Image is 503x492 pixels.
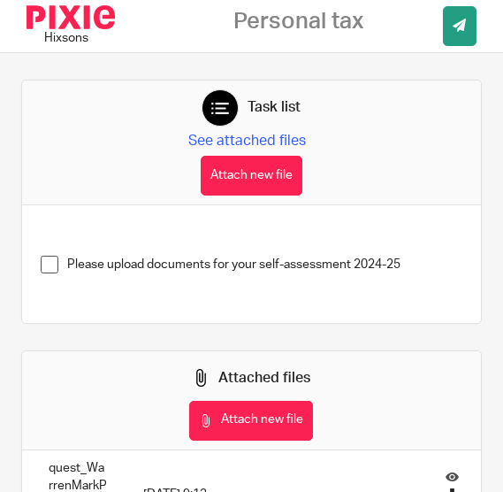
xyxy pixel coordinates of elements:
button: Attach new file [189,401,313,441]
div: Hixsons [44,29,88,47]
a: See attached files [188,131,306,151]
p: Please upload documents for your self-assessment 2024-25 [67,256,463,273]
div: Attached files [218,369,310,388]
button: Attach new file [201,156,302,196]
div: Task list [248,98,301,117]
h2: Personal tax [233,8,363,35]
div: Hixsons [27,5,172,47]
